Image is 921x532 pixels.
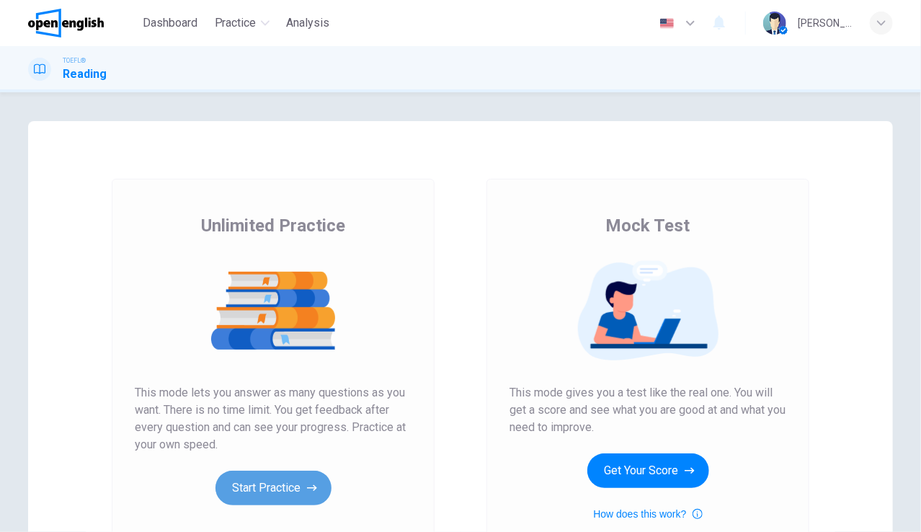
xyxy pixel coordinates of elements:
img: en [658,18,676,29]
button: How does this work? [593,505,702,523]
button: Practice [209,10,275,36]
h1: Reading [63,66,107,83]
button: Start Practice [215,471,332,505]
div: [PERSON_NAME] [798,14,853,32]
span: Dashboard [143,14,197,32]
button: Get Your Score [587,453,709,488]
img: Profile picture [763,12,786,35]
span: This mode gives you a test like the real one. You will get a score and see what you are good at a... [510,384,786,436]
a: OpenEnglish logo [28,9,137,37]
span: TOEFL® [63,56,86,66]
span: This mode lets you answer as many questions as you want. There is no time limit. You get feedback... [135,384,411,453]
button: Analysis [281,10,336,36]
span: Practice [215,14,257,32]
span: Analysis [287,14,330,32]
img: OpenEnglish logo [28,9,104,37]
span: Unlimited Practice [201,214,345,237]
button: Dashboard [137,10,203,36]
span: Mock Test [606,214,690,237]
